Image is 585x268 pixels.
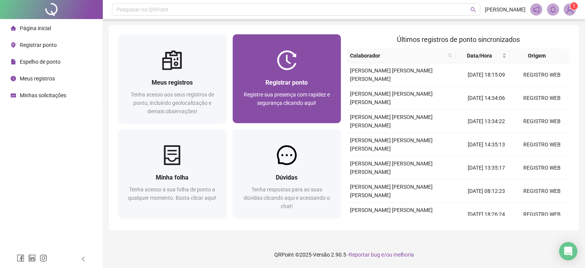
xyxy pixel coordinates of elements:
[350,160,433,175] span: [PERSON_NAME] [PERSON_NAME] [PERSON_NAME]
[265,79,308,86] span: Registrar ponto
[233,129,341,218] a: DúvidasTenha respostas para as suas dúvidas clicando aqui e acessando o chat!
[459,87,514,110] td: [DATE] 14:34:06
[514,180,570,203] td: REGISTRO WEB
[470,7,476,13] span: search
[350,114,433,128] span: [PERSON_NAME] [PERSON_NAME] [PERSON_NAME]
[103,241,585,268] footer: QRPoint © 2025 - 2.90.5 -
[28,254,36,262] span: linkedin
[570,2,578,10] sup: Atualize o seu contato no menu Meus Dados
[11,26,16,31] span: home
[276,174,297,181] span: Dúvidas
[20,59,61,65] span: Espelho de ponto
[11,59,16,64] span: file
[244,186,330,209] span: Tenha respostas para as suas dúvidas clicando aqui e acessando o chat!
[459,51,500,60] span: Data/Hora
[20,75,55,82] span: Meus registros
[510,48,564,63] th: Origem
[350,67,433,82] span: [PERSON_NAME] [PERSON_NAME] [PERSON_NAME]
[244,91,330,106] span: Registre sua presença com rapidez e segurança clicando aqui!
[131,91,214,114] span: Tenha acesso aos seus registros de ponto, incluindo geolocalização e demais observações!
[446,50,454,61] span: search
[514,156,570,180] td: REGISTRO WEB
[11,93,16,98] span: schedule
[514,133,570,156] td: REGISTRO WEB
[514,63,570,87] td: REGISTRO WEB
[550,6,556,13] span: bell
[564,4,575,15] img: 93472
[459,203,514,226] td: [DATE] 18:26:24
[350,51,445,60] span: Colaborador
[514,87,570,110] td: REGISTRO WEB
[514,110,570,133] td: REGISTRO WEB
[17,254,24,262] span: facebook
[11,76,16,81] span: clock-circle
[514,203,570,226] td: REGISTRO WEB
[350,184,433,198] span: [PERSON_NAME] [PERSON_NAME] [PERSON_NAME]
[459,133,514,156] td: [DATE] 14:35:13
[20,92,66,98] span: Minhas solicitações
[397,35,520,43] span: Últimos registros de ponto sincronizados
[40,254,47,262] span: instagram
[20,25,51,31] span: Página inicial
[118,34,227,123] a: Meus registrosTenha acesso aos seus registros de ponto, incluindo geolocalização e demais observa...
[11,42,16,48] span: environment
[233,34,341,123] a: Registrar pontoRegistre sua presença com rapidez e segurança clicando aqui!
[152,79,193,86] span: Meus registros
[459,63,514,87] td: [DATE] 18:15:09
[313,252,330,258] span: Versão
[81,256,86,262] span: left
[156,174,189,181] span: Minha folha
[349,252,414,258] span: Reportar bug e/ou melhoria
[485,5,526,14] span: [PERSON_NAME]
[459,110,514,133] td: [DATE] 13:34:22
[459,180,514,203] td: [DATE] 08:12:23
[559,242,577,260] div: Open Intercom Messenger
[573,3,575,9] span: 1
[459,156,514,180] td: [DATE] 13:35:17
[350,137,433,152] span: [PERSON_NAME] [PERSON_NAME] [PERSON_NAME]
[448,53,452,58] span: search
[118,129,227,218] a: Minha folhaTenha acesso a sua folha de ponto a qualquer momento. Basta clicar aqui!
[128,186,216,201] span: Tenha acesso a sua folha de ponto a qualquer momento. Basta clicar aqui!
[20,42,57,48] span: Registrar ponto
[533,6,540,13] span: notification
[350,91,433,105] span: [PERSON_NAME] [PERSON_NAME] [PERSON_NAME]
[350,207,433,221] span: [PERSON_NAME] [PERSON_NAME] [PERSON_NAME]
[456,48,510,63] th: Data/Hora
